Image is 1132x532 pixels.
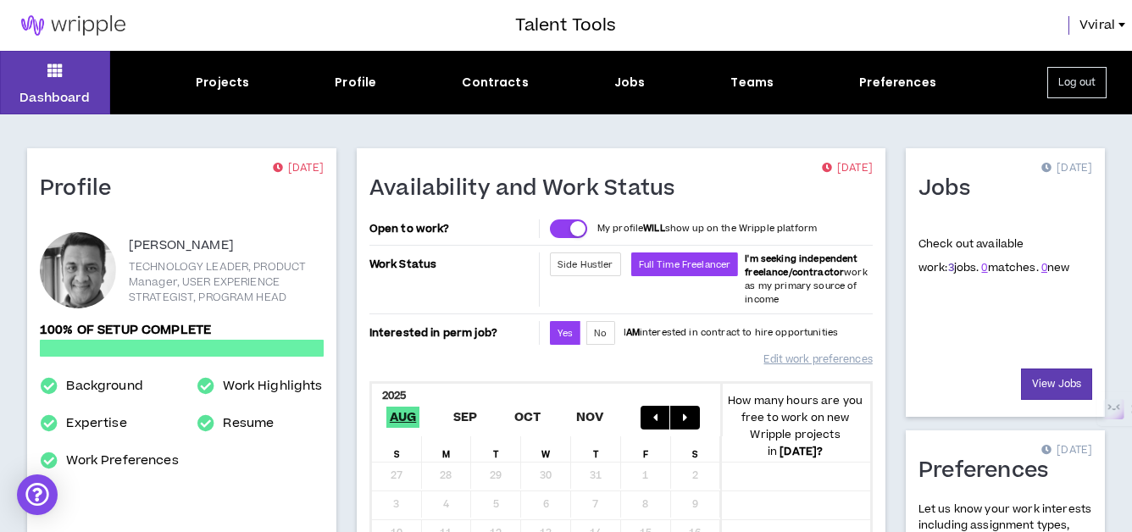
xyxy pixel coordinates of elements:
h1: Availability and Work Status [369,175,688,202]
div: T [471,436,521,462]
p: [DATE] [822,160,873,177]
div: M [422,436,472,462]
div: Jobs [614,74,646,91]
p: My profile show up on the Wripple platform [597,222,817,236]
div: T [571,436,621,462]
span: Yes [558,327,573,340]
p: Interested in perm job? [369,321,535,345]
span: Aug [386,407,420,428]
h3: Talent Tools [515,13,616,38]
span: Oct [511,407,545,428]
div: S [671,436,721,462]
div: Teams [730,74,774,91]
a: Edit work preferences [763,345,872,374]
span: No [594,327,607,340]
h1: Profile [40,175,125,202]
a: 3 [948,260,954,275]
p: Check out available work: [918,236,1070,275]
span: work as my primary source of income [745,252,867,306]
div: W [521,436,571,462]
span: Vviral [1079,16,1115,35]
a: 0 [1041,260,1047,275]
b: I'm seeking independent freelance/contractor [745,252,857,279]
span: Nov [573,407,608,428]
a: View Jobs [1021,369,1092,400]
p: Dashboard [19,89,90,107]
a: Work Highlights [223,376,322,396]
div: S [372,436,422,462]
a: Background [66,376,142,396]
strong: AM [626,326,640,339]
span: Side Hustler [558,258,613,271]
p: Open to work? [369,222,535,236]
p: Work Status [369,252,535,276]
h1: Jobs [918,175,983,202]
a: Resume [223,413,274,434]
h1: Preferences [918,457,1062,485]
span: matches. [981,260,1038,275]
p: TECHNOLOGY LEADER, PRODUCT Manager, USER EXPERIENCE STRATEGIST, PROGRAM HEAD [129,259,324,305]
span: Sep [450,407,481,428]
div: Projects [196,74,249,91]
a: Expertise [66,413,126,434]
div: Preferences [859,74,936,91]
span: new [1041,260,1070,275]
div: Vviral S. [40,232,116,308]
div: Open Intercom Messenger [17,474,58,515]
a: 0 [981,260,987,275]
div: Contracts [462,74,528,91]
p: How many hours are you free to work on new Wripple projects in [720,392,869,460]
button: Log out [1047,67,1107,98]
div: F [621,436,671,462]
b: [DATE] ? [780,444,823,459]
p: 100% of setup complete [40,321,324,340]
p: [DATE] [1041,160,1092,177]
a: Work Preferences [66,451,178,471]
strong: WILL [643,222,665,235]
div: Profile [335,74,376,91]
p: [PERSON_NAME] [129,236,234,256]
p: [DATE] [1041,442,1092,459]
b: 2025 [382,388,407,403]
p: I interested in contract to hire opportunities [624,326,839,340]
span: jobs. [948,260,979,275]
p: [DATE] [273,160,324,177]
